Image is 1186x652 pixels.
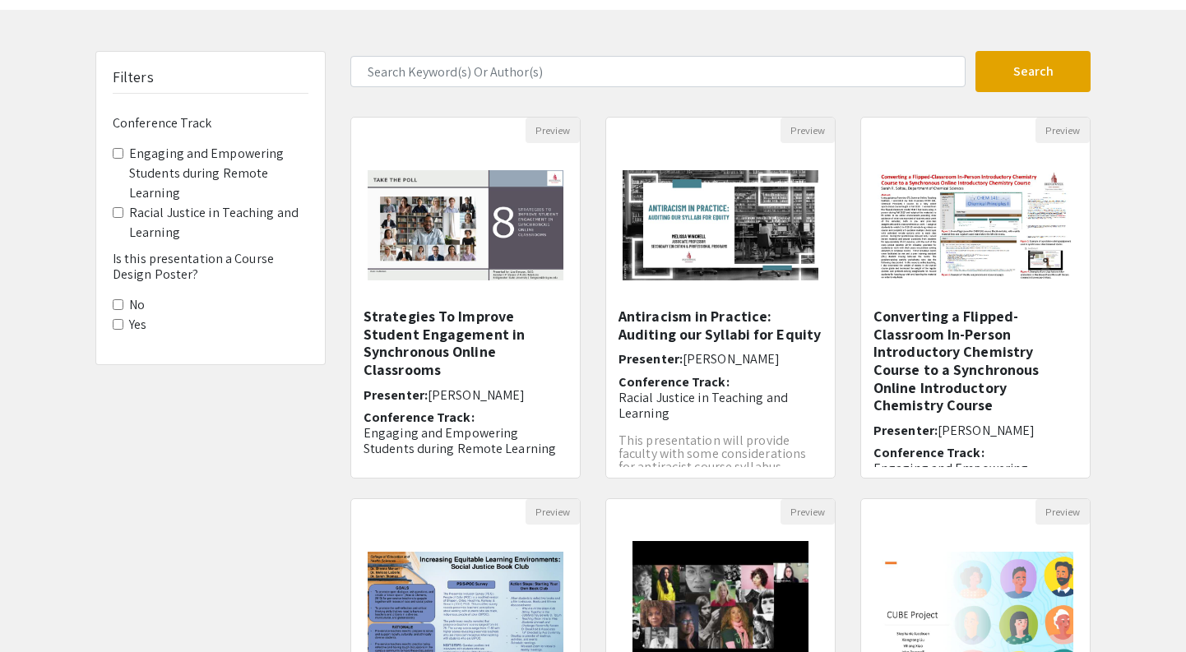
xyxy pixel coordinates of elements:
[129,315,146,335] label: Yes
[113,68,154,86] h5: Filters
[683,350,780,368] span: [PERSON_NAME]
[12,578,70,640] iframe: Chat
[873,308,1077,414] h5: Converting a Flipped-Classroom In-Person Introductory Chemistry Course to a Synchronous Online In...
[526,499,580,525] button: Preview
[618,351,822,367] h6: Presenter:
[1035,118,1090,143] button: Preview
[618,373,730,391] span: Conference Track:
[605,117,836,479] div: Open Presentation <p><span style="color: rgb(0, 0, 0);">Antiracism in Practice: Auditing our Syll...
[873,460,1077,492] p: Engaging and Empowering Students during Remote Learning
[860,117,1091,479] div: Open Presentation Converting a Flipped-Classroom In-Person Introductory Chemistry Course to a Syn...
[975,51,1091,92] button: Search
[364,308,568,378] h5: Strategies To Improve Student Engagement in Synchronous Online Classrooms
[873,444,984,461] span: Conference Track:
[861,154,1090,297] img: Converting a Flipped-Classroom In-Person Introductory Chemistry Course to a Synchronous Online In...
[526,118,580,143] button: Preview
[364,387,568,403] h6: Presenter:
[618,390,822,421] p: Racial Justice in Teaching and Learning
[938,422,1035,439] span: [PERSON_NAME]
[351,154,580,297] img: <p>Strategies To Improve Student Engagement in Synchronous Online Classrooms</p>
[1035,499,1090,525] button: Preview
[364,409,475,426] span: Conference Track:
[781,499,835,525] button: Preview
[364,425,568,456] p: Engaging and Empowering Students during Remote Learning
[618,308,822,343] h5: Antiracism in Practice: Auditing our Syllabi for Equity
[873,423,1077,438] h6: Presenter:
[129,144,308,203] label: Engaging and Empowering Students during Remote Learning
[129,203,308,243] label: Racial Justice in Teaching and Learning
[350,117,581,479] div: Open Presentation <p>Strategies To Improve Student Engagement in Synchronous Online Classrooms</p>
[781,118,835,143] button: Preview
[113,115,308,131] h6: Conference Track
[129,295,145,315] label: No
[428,386,525,404] span: [PERSON_NAME]
[618,434,822,487] p: This presentation will provide faculty with some considerations for antiracist course syllabus de...
[350,56,966,87] input: Search Keyword(s) Or Author(s)
[113,251,308,282] h6: Is this presentation a Course Design Poster?
[606,154,835,297] img: <p><span style="color: rgb(0, 0, 0);">Antiracism in Practice: Auditing our Syllabi for Equity</sp...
